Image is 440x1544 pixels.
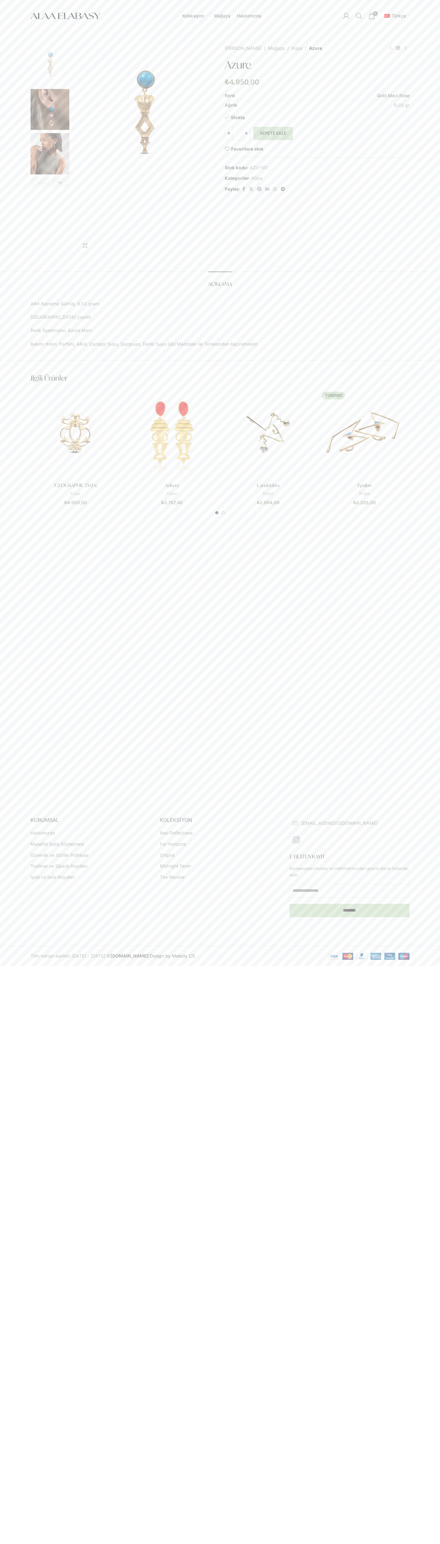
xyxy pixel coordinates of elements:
[380,10,413,22] div: İkincil navigasyon
[225,44,380,52] nav: Breadcrumb
[31,327,409,334] p: Renk Spektrumu: Azure Mavi
[111,953,148,958] a: [DOMAIN_NAME]
[359,491,370,497] a: Küpe
[215,511,218,514] li: Go to slide 1
[31,341,409,348] p: Bakım: Krem, Parfüm, Alkol, Çamaşır Suyu, Şampuan, Deniz Suyu Gibi Maddeler İle Temasından Kaçını...
[316,389,413,505] div: 4 / 8
[290,854,409,859] h3: E-BÜLTEN KAYIT
[220,389,316,505] div: 3 / 8
[225,92,409,108] table: Ürün Ayrıntıları
[31,44,69,89] div: 1 / 4
[237,13,261,19] span: Hakkımızda
[127,389,217,479] a: Ankyra
[231,147,263,151] span: Favorilere ekle
[225,146,263,151] a: Favorilere ekle
[387,44,394,52] a: Önceki ürün
[31,89,69,133] div: 2 / 4
[365,10,378,22] a: 0
[161,500,182,505] bdi: 3.767,40
[124,389,220,505] div: 2 / 8
[31,44,69,86] img: Azure
[160,863,192,869] a: Midnight Fever
[358,482,372,488] a: Epsilon
[353,10,365,22] a: Arama
[64,500,87,505] bdi: 4.950,00
[222,511,225,514] li: Go to slide 2
[271,185,279,193] a: WhatsApp sosyal bağlantısı
[70,491,81,497] a: Küpe
[31,952,217,960] div: Tüm hakları saklıdır [DATE] - [DATE] © |
[250,165,267,170] span: AZU-101
[51,178,70,187] div: Next slide
[268,45,285,52] a: Mağaza
[290,865,409,877] p: Kampanyalarımızdan ve indirimlerimizden güncel olarak haberdar olun.
[290,884,409,897] input: E-posta adresi *
[31,178,69,222] div: 4 / 4
[182,10,208,22] a: Koleksiyon
[263,491,273,497] a: Küpe
[225,45,261,52] a: [PERSON_NAME]
[208,281,232,288] span: Açıklama
[223,389,313,479] a: Candelabra
[353,500,376,505] bdi: 2.265,00
[214,10,231,22] a: Mağaza
[322,392,345,399] span: Tükendi
[353,500,356,505] span: ₺
[54,482,97,488] a: [GEOGRAPHIC_DATA]
[160,816,280,823] h5: KOLEKSİYON
[31,830,56,836] a: Hakkımızda
[160,852,175,858] a: Origins
[31,133,69,178] div: 3 / 4
[31,841,85,847] a: Mesafeli Satış Sözleşmesi
[71,44,217,187] div: 1 / 4
[292,45,302,52] a: Küpe
[255,185,264,193] a: Pinterest sosyal bağlantısı
[160,874,185,880] a: The Reverie
[320,389,409,479] a: Epsilon
[225,78,259,86] bdi: 4.950,00
[388,93,398,98] a: Mavi
[293,820,409,827] a: Liste öğesi bağlantısı
[233,127,242,140] input: Ürün miktarı
[225,186,240,193] span: Paylaş:
[394,102,409,108] p: 9,03 gr
[31,874,75,880] a: İptal ve İade Koşulları
[160,830,193,836] a: Neo Reflections
[31,314,409,321] p: [GEOGRAPHIC_DATA] yapıldı
[31,373,67,383] span: İlgili ürünler
[167,491,177,497] a: Küpe
[31,389,120,479] a: Alexandria
[383,10,409,22] a: tr_TRTürkçe
[392,13,406,18] span: Türkçe
[31,300,409,307] p: Altın Kaplama Gümüş, 9,03 gram
[225,175,251,181] span: Kategoriler:
[31,852,89,858] a: Güvenlik ve Gizlilik Politikası
[225,92,235,99] span: Renk
[165,482,179,488] a: Ankyra
[31,863,88,869] a: Teslimat ve Sipariş Koşulları
[279,185,287,193] a: Telegram sosyal medya linki
[264,185,271,193] a: Linkedin sosyal bağlantısı
[247,185,255,193] a: X social link
[150,953,195,958] a: Design by Melody CS
[377,93,387,98] a: Gold
[31,178,49,187] div: Previous slide
[257,500,260,505] span: ₺
[373,11,378,16] span: 0
[104,10,340,22] div: Ana yönlendirici
[225,165,248,170] span: Stok kodu:
[257,500,279,505] bdi: 2.904,00
[31,13,100,18] a: Site logo
[399,93,409,98] a: Rose
[31,178,69,219] img: Azure - Görsel 4
[402,44,409,52] a: Sonraki ürün
[237,10,261,22] a: Hakkımızda
[31,89,69,130] img: Azure - Görsel 2
[182,13,204,19] span: Koleksiyon
[27,389,124,505] div: 1 / 8
[64,500,67,505] span: ₺
[253,127,293,140] button: Sepete Ekle
[160,841,187,847] a: Far Horizons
